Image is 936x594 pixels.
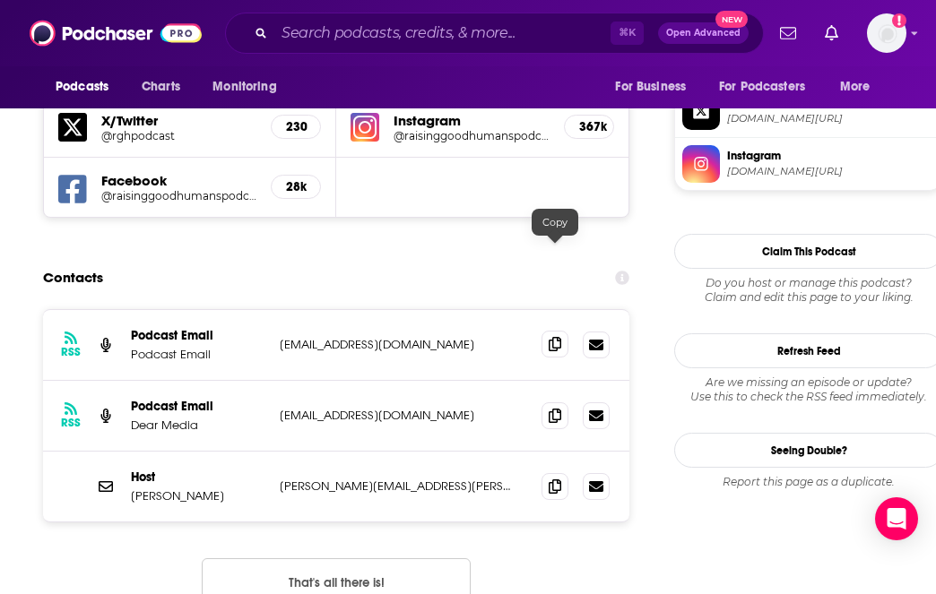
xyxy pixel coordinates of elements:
[43,261,103,295] h2: Contacts
[61,416,81,430] h3: RSS
[286,119,306,134] h5: 230
[682,92,935,130] a: X/Twitter[DOMAIN_NAME][URL]
[719,74,805,99] span: For Podcasters
[394,112,550,129] h5: Instagram
[727,148,935,164] span: Instagram
[131,488,265,504] p: [PERSON_NAME]
[682,145,935,183] a: Instagram[DOMAIN_NAME][URL]
[828,70,893,104] button: open menu
[658,22,749,44] button: Open AdvancedNew
[666,29,741,38] span: Open Advanced
[225,13,764,54] div: Search podcasts, credits, & more...
[867,13,906,53] img: User Profile
[867,13,906,53] span: Logged in as alignPR
[286,179,306,194] h5: 28k
[61,345,81,359] h3: RSS
[142,74,180,99] span: Charts
[727,165,935,178] span: instagram.com/raisinggoodhumanspodcast
[611,22,644,45] span: ⌘ K
[56,74,108,99] span: Podcasts
[280,408,517,423] p: [EMAIL_ADDRESS][DOMAIN_NAME]
[715,11,748,28] span: New
[43,70,132,104] button: open menu
[707,70,831,104] button: open menu
[840,74,871,99] span: More
[602,70,708,104] button: open menu
[101,129,256,142] a: @rghpodcast
[875,497,918,540] div: Open Intercom Messenger
[131,328,265,343] p: Podcast Email
[773,18,803,48] a: Show notifications dropdown
[532,209,578,236] div: Copy
[101,172,256,189] h5: Facebook
[867,13,906,53] button: Show profile menu
[579,119,599,134] h5: 367k
[200,70,299,104] button: open menu
[212,74,276,99] span: Monitoring
[274,19,611,47] input: Search podcasts, credits, & more...
[394,129,550,142] a: @raisinggoodhumanspodcast
[892,13,906,28] svg: Add a profile image
[131,469,265,485] p: Host
[131,347,265,362] p: Podcast Email
[280,337,517,352] p: [EMAIL_ADDRESS][DOMAIN_NAME]
[101,112,256,129] h5: X/Twitter
[30,16,202,50] img: Podchaser - Follow, Share and Rate Podcasts
[351,113,379,142] img: iconImage
[101,189,256,202] a: @raisinggoodhumanspodcast
[130,70,191,104] a: Charts
[280,478,517,494] p: [PERSON_NAME][EMAIL_ADDRESS][PERSON_NAME][DOMAIN_NAME]
[727,112,935,125] span: twitter.com/rghpodcast
[131,418,265,433] p: Dear Media
[615,74,686,99] span: For Business
[818,18,845,48] a: Show notifications dropdown
[131,399,265,414] p: Podcast Email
